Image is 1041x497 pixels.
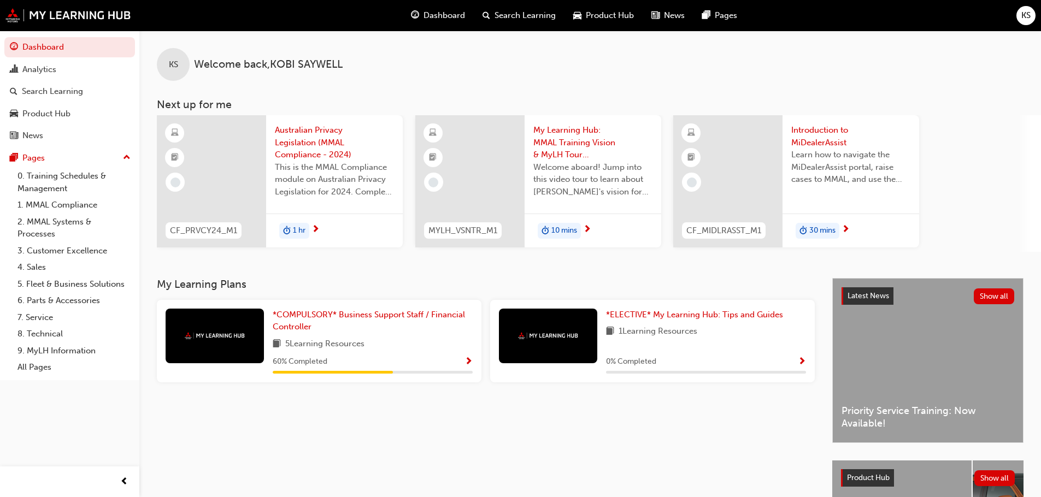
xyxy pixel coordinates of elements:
span: pages-icon [10,153,18,163]
a: CF_MIDLRASST_M1Introduction to MiDealerAssistLearn how to navigate the MiDealerAssist portal, rai... [673,115,919,247]
span: guage-icon [10,43,18,52]
span: Product Hub [586,9,634,22]
div: Product Hub [22,108,70,120]
a: 8. Technical [13,326,135,342]
span: *ELECTIVE* My Learning Hub: Tips and Guides [606,310,783,319]
span: Welcome back , KOBI SAYWELL [194,58,343,71]
button: Show Progress [464,355,473,369]
span: car-icon [10,109,18,119]
a: Product Hub [4,104,135,124]
span: next-icon [583,225,591,235]
a: search-iconSearch Learning [474,4,564,27]
span: search-icon [483,9,490,22]
a: pages-iconPages [693,4,746,27]
a: *COMPULSORY* Business Support Staff / Financial Controller [273,309,473,333]
span: CF_MIDLRASST_M1 [686,224,761,237]
span: booktick-icon [171,151,179,165]
span: 60 % Completed [273,356,327,368]
span: KS [169,58,178,71]
span: up-icon [123,151,131,165]
span: booktick-icon [687,151,695,165]
a: 1. MMAL Compliance [13,197,135,214]
a: news-iconNews [643,4,693,27]
button: DashboardAnalyticsSearch LearningProduct HubNews [4,35,135,148]
a: 3. Customer Excellence [13,242,135,259]
span: learningResourceType_ELEARNING-icon [171,126,179,140]
span: duration-icon [799,224,807,238]
span: booktick-icon [429,151,437,165]
span: next-icon [842,225,850,235]
span: learningResourceType_ELEARNING-icon [429,126,437,140]
button: Pages [4,148,135,168]
span: news-icon [651,9,660,22]
a: 5. Fleet & Business Solutions [13,276,135,293]
a: *ELECTIVE* My Learning Hub: Tips and Guides [606,309,787,321]
span: 0 % Completed [606,356,656,368]
span: *COMPULSORY* Business Support Staff / Financial Controller [273,310,465,332]
span: MYLH_VSNTR_M1 [428,224,497,237]
span: learningResourceType_ELEARNING-icon [687,126,695,140]
div: News [22,129,43,142]
a: CF_PRVCY24_M1Australian Privacy Legislation (MMAL Compliance - 2024)This is the MMAL Compliance m... [157,115,403,247]
span: Product Hub [847,473,890,482]
a: 2. MMAL Systems & Processes [13,214,135,242]
span: 1 Learning Resources [619,325,697,339]
span: Learn how to navigate the MiDealerAssist portal, raise cases to MMAL, and use the Knowledge Base. [791,149,910,186]
span: Pages [715,9,737,22]
img: mmal [185,332,245,339]
span: guage-icon [411,9,419,22]
span: next-icon [311,225,320,235]
span: news-icon [10,131,18,141]
span: learningRecordVerb_NONE-icon [687,177,697,187]
span: chart-icon [10,65,18,75]
button: Show all [974,470,1015,486]
span: search-icon [10,87,17,97]
span: learningRecordVerb_NONE-icon [170,177,180,187]
span: Dashboard [424,9,465,22]
button: KS [1016,6,1036,25]
a: All Pages [13,359,135,376]
a: Search Learning [4,81,135,102]
span: CF_PRVCY24_M1 [170,224,237,237]
span: This is the MMAL Compliance module on Australian Privacy Legislation for 2024. Complete this modu... [275,161,394,198]
span: KS [1021,9,1031,22]
img: mmal [518,332,578,339]
a: Dashboard [4,37,135,57]
span: book-icon [606,325,614,339]
span: Search Learning [495,9,556,22]
a: 0. Training Schedules & Management [13,168,135,197]
span: Priority Service Training: Now Available! [842,405,1014,429]
div: Search Learning [22,85,83,98]
span: Show Progress [464,357,473,367]
a: Latest NewsShow all [842,287,1014,305]
span: 1 hr [293,224,305,237]
h3: Next up for me [139,98,1041,111]
a: car-iconProduct Hub [564,4,643,27]
a: MYLH_VSNTR_M1My Learning Hub: MMAL Training Vision & MyLH Tour (Elective)Welcome aboard! Jump int... [415,115,661,247]
span: Latest News [848,291,889,300]
span: learningRecordVerb_NONE-icon [428,177,438,187]
h3: My Learning Plans [157,278,815,291]
span: 30 mins [809,224,836,237]
span: 5 Learning Resources [285,338,364,351]
a: Latest NewsShow allPriority Service Training: Now Available! [832,278,1024,443]
span: News [664,9,685,22]
span: Welcome aboard! Jump into this video tour to learn about [PERSON_NAME]'s vision for your learning... [533,161,652,198]
span: Introduction to MiDealerAssist [791,124,910,149]
a: 9. MyLH Information [13,342,135,359]
span: prev-icon [120,475,128,489]
a: News [4,126,135,146]
button: Show Progress [798,355,806,369]
span: 10 mins [551,224,577,237]
span: pages-icon [702,9,710,22]
a: guage-iconDashboard [402,4,474,27]
a: 7. Service [13,309,135,326]
span: Australian Privacy Legislation (MMAL Compliance - 2024) [275,124,394,161]
img: mmal [5,8,131,22]
span: book-icon [273,338,281,351]
div: Analytics [22,63,56,76]
span: duration-icon [542,224,549,238]
a: Analytics [4,60,135,80]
